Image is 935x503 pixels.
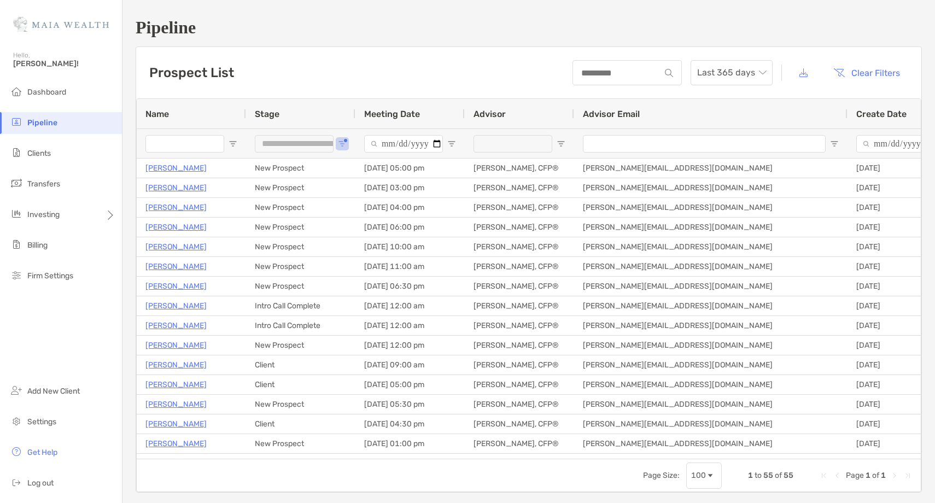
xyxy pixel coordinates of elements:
[465,277,574,296] div: [PERSON_NAME], CFP®
[145,279,207,293] a: [PERSON_NAME]
[784,471,793,480] span: 55
[145,338,207,352] a: [PERSON_NAME]
[833,471,841,480] div: Previous Page
[355,434,465,453] div: [DATE] 01:00 pm
[465,198,574,217] div: [PERSON_NAME], CFP®
[574,395,848,414] div: [PERSON_NAME][EMAIL_ADDRESS][DOMAIN_NAME]
[763,471,773,480] span: 55
[881,471,886,480] span: 1
[145,109,169,119] span: Name
[465,336,574,355] div: [PERSON_NAME], CFP®
[145,417,207,431] p: [PERSON_NAME]
[574,375,848,394] div: [PERSON_NAME][EMAIL_ADDRESS][DOMAIN_NAME]
[338,139,347,148] button: Open Filter Menu
[255,109,279,119] span: Stage
[574,414,848,434] div: [PERSON_NAME][EMAIL_ADDRESS][DOMAIN_NAME]
[27,118,57,127] span: Pipeline
[465,296,574,315] div: [PERSON_NAME], CFP®
[145,457,207,470] a: [PERSON_NAME]
[643,471,680,480] div: Page Size:
[691,471,706,480] div: 100
[820,471,828,480] div: First Page
[10,238,23,251] img: billing icon
[246,395,355,414] div: New Prospect
[574,454,848,473] div: [PERSON_NAME][EMAIL_ADDRESS][DOMAIN_NAME]
[10,177,23,190] img: transfers icon
[145,201,207,214] a: [PERSON_NAME]
[145,181,207,195] a: [PERSON_NAME]
[465,375,574,394] div: [PERSON_NAME], CFP®
[246,454,355,473] div: Intro Call Complete
[145,319,207,332] a: [PERSON_NAME]
[246,257,355,276] div: New Prospect
[355,257,465,276] div: [DATE] 11:00 am
[145,378,207,391] p: [PERSON_NAME]
[246,296,355,315] div: Intro Call Complete
[10,85,23,98] img: dashboard icon
[355,316,465,335] div: [DATE] 12:00 am
[145,358,207,372] a: [PERSON_NAME]
[574,434,848,453] div: [PERSON_NAME][EMAIL_ADDRESS][DOMAIN_NAME]
[246,218,355,237] div: New Prospect
[10,146,23,159] img: clients icon
[355,159,465,178] div: [DATE] 05:00 pm
[27,271,73,280] span: Firm Settings
[465,395,574,414] div: [PERSON_NAME], CFP®
[10,268,23,282] img: firm-settings icon
[145,397,207,411] a: [PERSON_NAME]
[27,478,54,488] span: Log out
[355,277,465,296] div: [DATE] 06:30 pm
[10,384,23,397] img: add_new_client icon
[474,109,506,119] span: Advisor
[574,237,848,256] div: [PERSON_NAME][EMAIL_ADDRESS][DOMAIN_NAME]
[145,161,207,175] a: [PERSON_NAME]
[246,277,355,296] div: New Prospect
[697,61,766,85] span: Last 365 days
[846,471,864,480] span: Page
[355,296,465,315] div: [DATE] 12:00 am
[465,355,574,375] div: [PERSON_NAME], CFP®
[748,471,753,480] span: 1
[355,178,465,197] div: [DATE] 03:00 pm
[890,471,899,480] div: Next Page
[574,178,848,197] div: [PERSON_NAME][EMAIL_ADDRESS][DOMAIN_NAME]
[145,437,207,451] a: [PERSON_NAME]
[355,375,465,394] div: [DATE] 05:00 pm
[872,471,879,480] span: of
[355,355,465,375] div: [DATE] 09:00 am
[465,454,574,473] div: [PERSON_NAME], CFP®
[574,355,848,375] div: [PERSON_NAME][EMAIL_ADDRESS][DOMAIN_NAME]
[145,260,207,273] a: [PERSON_NAME]
[856,135,935,153] input: Create Date Filter Input
[465,434,574,453] div: [PERSON_NAME], CFP®
[574,218,848,237] div: [PERSON_NAME][EMAIL_ADDRESS][DOMAIN_NAME]
[364,109,420,119] span: Meeting Date
[355,454,465,473] div: [DATE] 12:00 am
[856,109,907,119] span: Create Date
[246,316,355,335] div: Intro Call Complete
[10,115,23,128] img: pipeline icon
[665,69,673,77] img: input icon
[27,387,80,396] span: Add New Client
[574,159,848,178] div: [PERSON_NAME][EMAIL_ADDRESS][DOMAIN_NAME]
[583,135,826,153] input: Advisor Email Filter Input
[583,109,640,119] span: Advisor Email
[149,65,234,80] h3: Prospect List
[13,4,109,44] img: Zoe Logo
[145,299,207,313] p: [PERSON_NAME]
[27,417,56,426] span: Settings
[27,448,57,457] span: Get Help
[27,149,51,158] span: Clients
[755,471,762,480] span: to
[866,471,870,480] span: 1
[246,178,355,197] div: New Prospect
[246,434,355,453] div: New Prospect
